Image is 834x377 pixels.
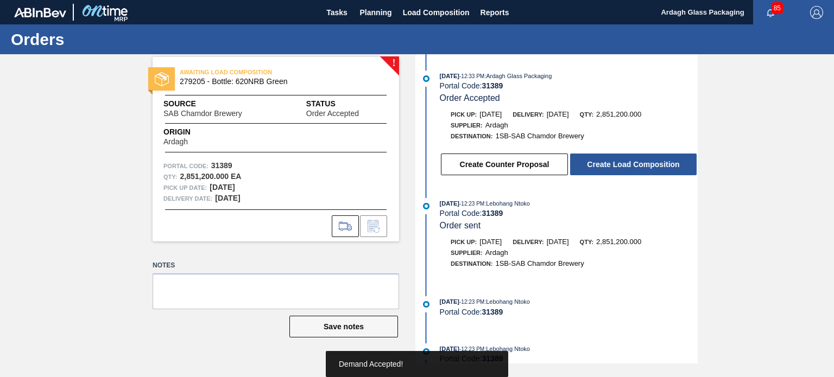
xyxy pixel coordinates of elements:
img: atual [423,301,429,308]
div: Go to Load Composition [332,215,359,237]
span: 279205 - Bottle: 620NRB Green [180,78,377,86]
span: SAB Chamdor Brewery [163,110,242,118]
strong: [DATE] [215,194,240,202]
span: - 12:23 PM [459,201,484,207]
span: Origin [163,126,215,138]
img: atual [423,75,429,82]
img: status [155,72,169,86]
span: Demand Accepted! [339,360,403,368]
span: - 12:23 PM [459,299,484,305]
span: Qty: [580,111,593,118]
span: Destination: [451,133,492,139]
span: Qty : [163,171,177,182]
span: : Lebohang Ntoko [484,200,530,207]
span: Supplier: [451,122,483,129]
div: Inform order change [360,215,387,237]
span: Delivery Date: [163,193,212,204]
button: Save notes [289,316,398,337]
button: Create Counter Proposal [441,154,568,175]
strong: [DATE] [210,183,235,191]
span: Load Composition [403,6,470,19]
button: Create Load Composition [570,154,697,175]
span: Status [306,98,388,110]
span: Order Accepted [440,93,500,103]
h1: Orders [11,33,204,46]
button: Notifications [753,5,788,20]
div: Portal Code: [440,308,698,316]
span: Ardagh [163,138,188,146]
span: [DATE] [479,110,502,118]
span: Tasks [325,6,349,19]
span: [DATE] [440,298,459,305]
span: Order Accepted [306,110,359,118]
span: [DATE] [440,346,459,352]
span: [DATE] [440,200,459,207]
span: Ardagh [485,248,508,257]
span: Reports [481,6,509,19]
div: Portal Code: [440,209,698,218]
span: Delivery: [513,239,544,245]
span: 1SB-SAB Chamdor Brewery [495,132,584,140]
span: AWAITING LOAD COMPOSITION [180,67,332,78]
img: TNhmsLtSVTkK8tSr43FrP2fwEKptu5GPRR3wAAAABJRU5ErkJggg== [14,8,66,17]
div: Portal Code: [440,354,698,363]
img: Logout [810,6,823,19]
span: - 12:23 PM [459,346,484,352]
span: 85 [772,2,783,14]
span: Supplier: [451,250,483,256]
strong: 31389 [482,81,503,90]
span: [DATE] [547,238,569,246]
strong: 2,851,200.000 EA [180,172,241,181]
span: Qty: [580,239,593,245]
span: : Lebohang Ntoko [484,346,530,352]
span: [DATE] [547,110,569,118]
span: Order sent [440,221,481,230]
span: Planning [360,6,392,19]
span: Pick up Date: [163,182,207,193]
span: [DATE] [440,73,459,79]
strong: 31389 [482,209,503,218]
span: 2,851,200.000 [596,238,641,246]
span: Source [163,98,275,110]
div: Portal Code: [440,81,698,90]
label: Notes [153,258,399,273]
span: Portal Code: [163,161,208,171]
span: : Ardagh Glass Packaging [484,73,552,79]
strong: 31389 [482,308,503,316]
span: - 12:33 PM [459,73,484,79]
span: 2,851,200.000 [596,110,641,118]
strong: 31389 [211,161,232,170]
span: [DATE] [479,238,502,246]
span: : Lebohang Ntoko [484,298,530,305]
span: Ardagh [485,121,508,129]
img: atual [423,203,429,209]
span: Delivery: [513,111,544,118]
span: Destination: [451,260,492,267]
span: Pick up: [451,111,477,118]
img: atual [423,348,429,355]
span: 1SB-SAB Chamdor Brewery [495,259,584,267]
span: Pick up: [451,239,477,245]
